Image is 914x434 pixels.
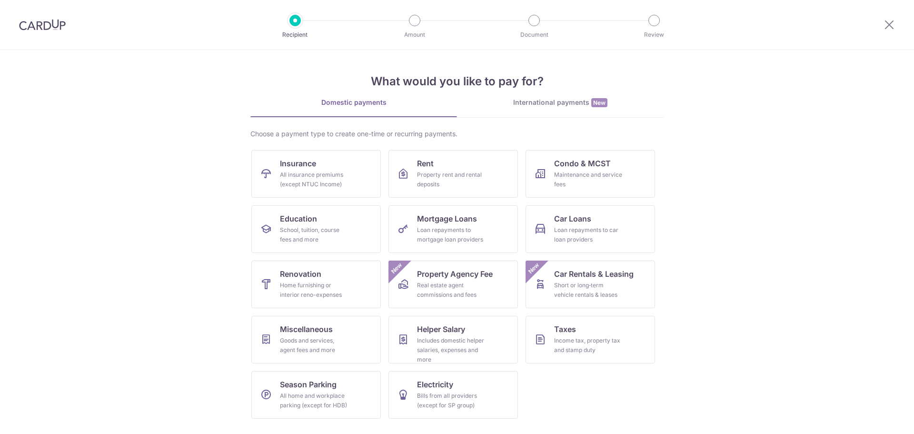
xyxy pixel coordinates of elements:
[280,391,348,410] div: All home and workplace parking (except for HDB)
[526,261,655,308] a: Car Rentals & LeasingShort or long‑term vehicle rentals & leasesNew
[526,261,542,276] span: New
[251,371,381,419] a: Season ParkingAll home and workplace parking (except for HDB)
[417,379,453,390] span: Electricity
[389,261,405,276] span: New
[388,316,518,363] a: Helper SalaryIncludes domestic helper salaries, expenses and more
[619,30,689,40] p: Review
[417,213,477,224] span: Mortgage Loans
[417,336,486,364] div: Includes domestic helper salaries, expenses and more
[280,213,317,224] span: Education
[554,170,623,189] div: Maintenance and service fees
[554,281,623,300] div: Short or long‑term vehicle rentals & leases
[554,213,591,224] span: Car Loans
[379,30,450,40] p: Amount
[457,98,664,108] div: International payments
[554,225,623,244] div: Loan repayments to car loan providers
[280,170,348,189] div: All insurance premiums (except NTUC Income)
[417,323,465,335] span: Helper Salary
[388,205,518,253] a: Mortgage LoansLoan repayments to mortgage loan providers
[19,19,66,30] img: CardUp
[280,323,333,335] span: Miscellaneous
[526,150,655,198] a: Condo & MCSTMaintenance and service fees
[280,336,348,355] div: Goods and services, agent fees and more
[417,391,486,410] div: Bills from all providers (except for SP group)
[280,268,321,280] span: Renovation
[591,98,607,107] span: New
[417,281,486,300] div: Real estate agent commissions and fees
[251,150,381,198] a: InsuranceAll insurance premiums (except NTUC Income)
[554,268,634,280] span: Car Rentals & Leasing
[554,323,576,335] span: Taxes
[250,73,664,90] h4: What would you like to pay for?
[417,225,486,244] div: Loan repayments to mortgage loan providers
[554,158,611,169] span: Condo & MCST
[417,158,434,169] span: Rent
[388,261,518,308] a: Property Agency FeeReal estate agent commissions and feesNew
[250,98,457,107] div: Domestic payments
[499,30,569,40] p: Document
[526,316,655,363] a: TaxesIncome tax, property tax and stamp duty
[853,405,904,429] iframe: Opens a widget where you can find more information
[280,158,316,169] span: Insurance
[280,225,348,244] div: School, tuition, course fees and more
[250,129,664,139] div: Choose a payment type to create one-time or recurring payments.
[417,268,493,280] span: Property Agency Fee
[280,281,348,300] div: Home furnishing or interior reno-expenses
[280,379,337,390] span: Season Parking
[388,150,518,198] a: RentProperty rent and rental deposits
[260,30,330,40] p: Recipient
[251,316,381,363] a: MiscellaneousGoods and services, agent fees and more
[251,261,381,308] a: RenovationHome furnishing or interior reno-expenses
[251,205,381,253] a: EducationSchool, tuition, course fees and more
[554,336,623,355] div: Income tax, property tax and stamp duty
[388,371,518,419] a: ElectricityBills from all providers (except for SP group)
[526,205,655,253] a: Car LoansLoan repayments to car loan providers
[417,170,486,189] div: Property rent and rental deposits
